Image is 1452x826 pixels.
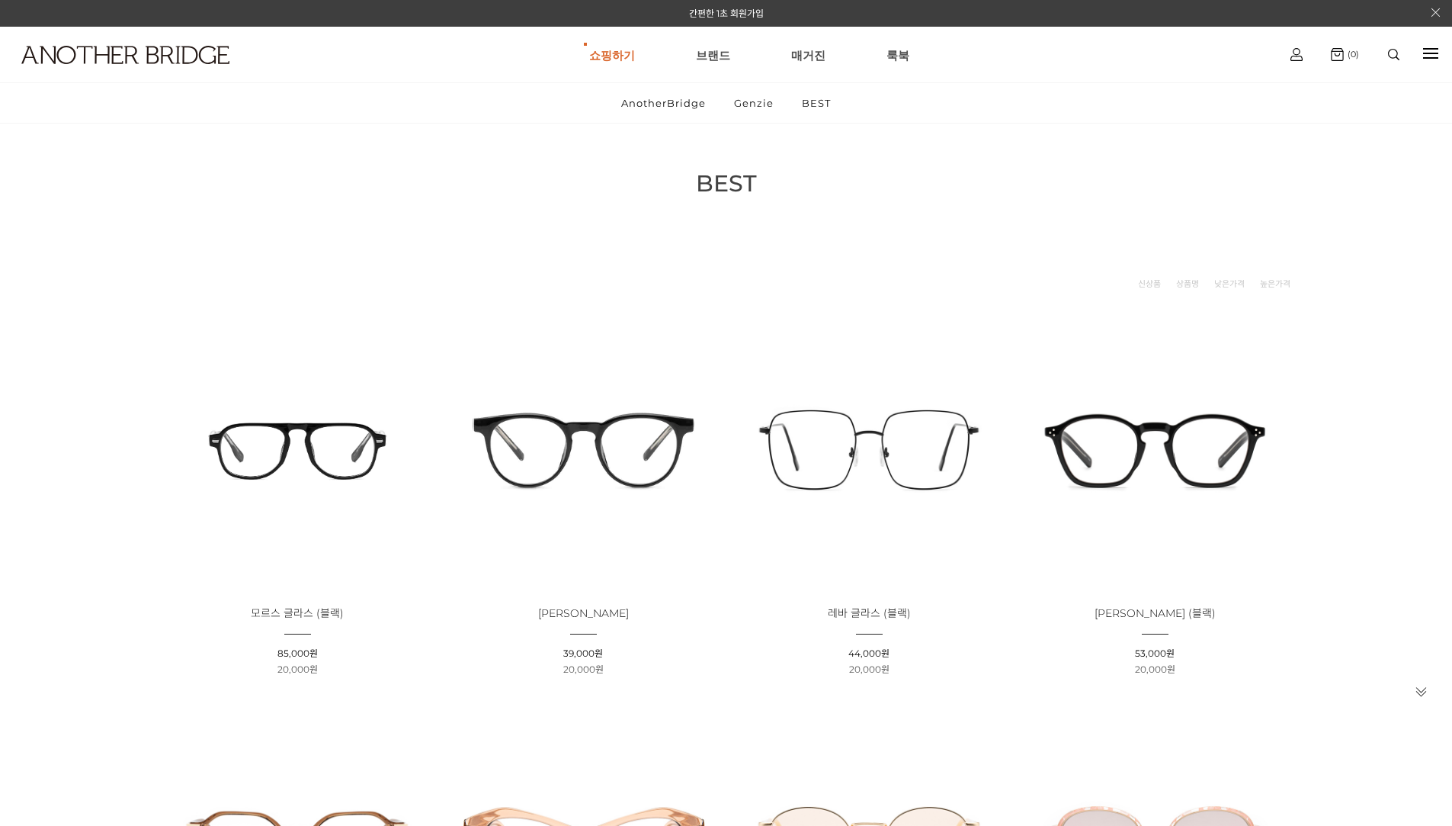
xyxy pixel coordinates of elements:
[251,606,344,620] span: 모르스 글라스 (블랙)
[849,664,889,675] span: 20,000원
[689,8,764,19] a: 간편한 1초 회원가입
[1260,276,1290,291] a: 높은가격
[563,664,604,675] span: 20,000원
[886,27,909,82] a: 룩북
[538,608,629,619] a: [PERSON_NAME]
[732,310,1007,586] img: 레바 글라스 블랙 - 세련된 블랙 안경 제품 이미지
[789,83,844,123] a: BEST
[1331,48,1359,61] a: (0)
[160,310,435,586] img: 모르스 글라스 블랙 - 블랙 컬러의 세련된 안경 이미지
[21,46,229,64] img: logo
[1095,606,1216,620] span: [PERSON_NAME] (블랙)
[1290,48,1303,61] img: cart
[251,608,344,619] a: 모르스 글라스 (블랙)
[791,27,825,82] a: 매거진
[1331,48,1344,61] img: cart
[721,83,787,123] a: Genzie
[446,310,721,586] img: 트렌토 글라스 - 모던한 디자인의 안경 이미지
[1388,49,1399,60] img: search
[538,606,629,620] span: [PERSON_NAME]
[1135,648,1175,659] span: 53,000원
[1138,276,1161,291] a: 신상품
[563,648,603,659] span: 39,000원
[608,83,719,123] a: AnotherBridge
[589,27,635,82] a: 쇼핑하기
[8,46,226,101] a: logo
[828,608,911,619] a: 레바 글라스 (블랙)
[1176,276,1199,291] a: 상품명
[828,606,911,620] span: 레바 글라스 (블랙)
[1018,310,1293,586] img: 오세르 글라스 블랙 - 세련된 디자인의 안경 사진
[696,27,730,82] a: 브랜드
[1344,49,1359,59] span: (0)
[848,648,889,659] span: 44,000원
[1135,664,1175,675] span: 20,000원
[277,648,318,659] span: 85,000원
[277,664,318,675] span: 20,000원
[1214,276,1245,291] a: 낮은가격
[1095,608,1216,619] a: [PERSON_NAME] (블랙)
[696,169,757,198] span: BEST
